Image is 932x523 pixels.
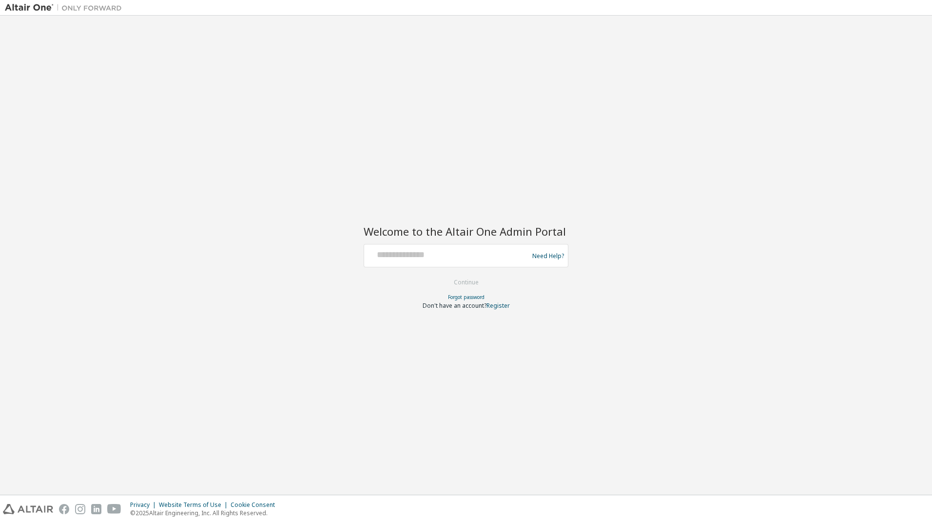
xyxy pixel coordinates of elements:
[364,224,568,238] h2: Welcome to the Altair One Admin Portal
[159,501,231,509] div: Website Terms of Use
[130,509,281,517] p: © 2025 Altair Engineering, Inc. All Rights Reserved.
[448,294,485,300] a: Forgot password
[486,301,510,310] a: Register
[423,301,486,310] span: Don't have an account?
[75,504,85,514] img: instagram.svg
[3,504,53,514] img: altair_logo.svg
[231,501,281,509] div: Cookie Consent
[59,504,69,514] img: facebook.svg
[107,504,121,514] img: youtube.svg
[5,3,127,13] img: Altair One
[91,504,101,514] img: linkedin.svg
[130,501,159,509] div: Privacy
